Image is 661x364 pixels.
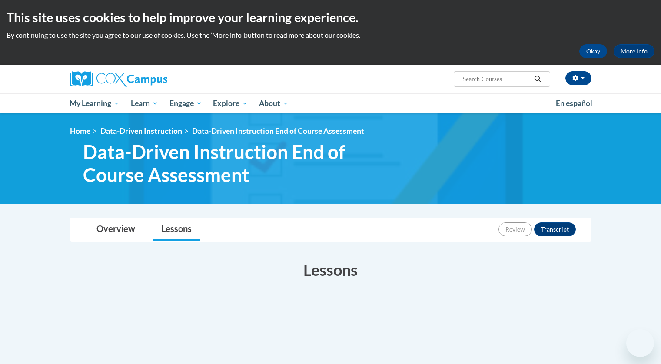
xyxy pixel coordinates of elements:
a: My Learning [64,93,126,113]
a: More Info [614,44,654,58]
a: En español [550,94,598,113]
span: My Learning [70,98,120,109]
button: Search [531,74,544,84]
span: Engage [169,98,202,109]
h2: This site uses cookies to help improve your learning experience. [7,9,654,26]
a: About [253,93,294,113]
a: Engage [164,93,208,113]
button: Transcript [534,222,576,236]
a: Lessons [153,218,200,241]
a: Explore [207,93,253,113]
span: About [259,98,289,109]
span: Data-Driven Instruction End of Course Assessment [192,126,364,136]
iframe: Button to launch messaging window [626,329,654,357]
button: Review [498,222,532,236]
span: Learn [131,98,158,109]
input: Search Courses [462,74,531,84]
p: By continuing to use the site you agree to our use of cookies. Use the ‘More info’ button to read... [7,30,654,40]
a: Overview [88,218,144,241]
button: Okay [579,44,607,58]
a: Home [70,126,90,136]
a: Cox Campus [70,71,235,87]
span: En español [556,99,592,108]
button: Account Settings [565,71,591,85]
span: Data-Driven Instruction End of Course Assessment [83,140,383,186]
a: Data-Driven Instruction [100,126,182,136]
h3: Lessons [70,259,591,281]
div: Main menu [57,93,605,113]
span: Explore [213,98,248,109]
img: Cox Campus [70,71,167,87]
a: Learn [125,93,164,113]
